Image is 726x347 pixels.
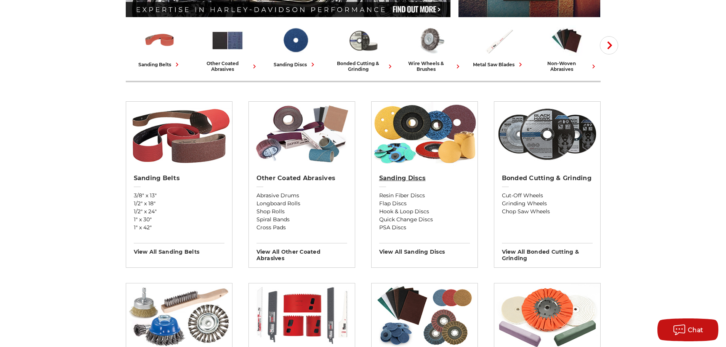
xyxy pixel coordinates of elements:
[134,200,224,208] a: 1/2" x 18"
[274,61,317,69] div: sanding discs
[414,24,448,57] img: Wire Wheels & Brushes
[134,224,224,232] a: 1" x 42"
[550,24,583,57] img: Non-woven Abrasives
[379,200,470,208] a: Flap Discs
[264,24,326,69] a: sanding discs
[134,216,224,224] a: 1" x 30"
[400,24,462,72] a: wire wheels & brushes
[256,208,347,216] a: Shop Rolls
[502,200,593,208] a: Grinding Wheels
[400,61,462,72] div: wire wheels & brushes
[482,24,516,57] img: Metal Saw Blades
[256,224,347,232] a: Cross Pads
[379,208,470,216] a: Hook & Loop Discs
[197,24,258,72] a: other coated abrasives
[536,61,598,72] div: non-woven abrasives
[256,200,347,208] a: Longboard Rolls
[256,174,347,182] h2: Other Coated Abrasives
[197,61,258,72] div: other coated abrasives
[379,216,470,224] a: Quick Change Discs
[256,216,347,224] a: Spiral Bands
[256,192,347,200] a: Abrasive Drums
[256,243,347,262] h3: View All other coated abrasives
[494,102,600,166] img: Bonded Cutting & Grinding
[379,174,470,182] h2: Sanding Discs
[502,243,593,262] h3: View All bonded cutting & grinding
[134,174,224,182] h2: Sanding Belts
[600,36,618,54] button: Next
[379,224,470,232] a: PSA Discs
[372,102,478,166] img: Sanding Discs
[688,326,704,334] span: Chat
[502,174,593,182] h2: Bonded Cutting & Grinding
[332,24,394,72] a: bonded cutting & grinding
[134,243,224,255] h3: View All sanding belts
[134,208,224,216] a: 1/2" x 24"
[134,192,224,200] a: 3/8" x 13"
[143,24,176,57] img: Sanding Belts
[249,102,355,166] img: Other Coated Abrasives
[211,24,244,57] img: Other Coated Abrasives
[536,24,598,72] a: non-woven abrasives
[657,318,718,341] button: Chat
[129,24,191,69] a: sanding belts
[379,192,470,200] a: Resin Fiber Discs
[468,24,530,69] a: metal saw blades
[332,61,394,72] div: bonded cutting & grinding
[138,61,181,69] div: sanding belts
[502,208,593,216] a: Chop Saw Wheels
[379,243,470,255] h3: View All sanding discs
[346,24,380,57] img: Bonded Cutting & Grinding
[279,24,312,57] img: Sanding Discs
[473,61,524,69] div: metal saw blades
[502,192,593,200] a: Cut-Off Wheels
[126,102,232,166] img: Sanding Belts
